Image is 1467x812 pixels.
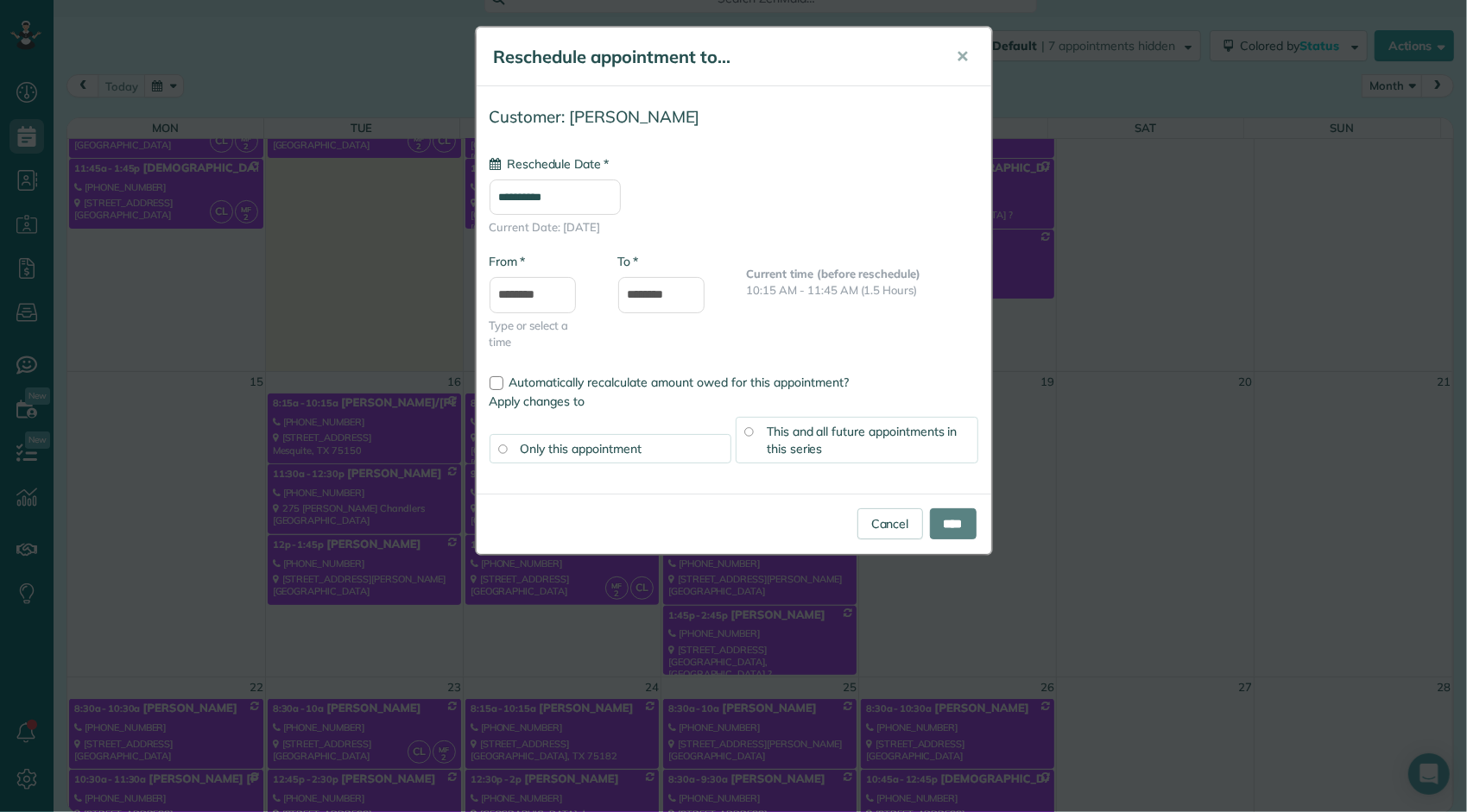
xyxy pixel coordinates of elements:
[494,45,933,69] h5: Reschedule appointment to...
[767,424,958,456] span: This and all future appointments in this series
[747,267,921,280] b: Current time (before reschedule)
[521,441,642,456] span: Only this appointment
[957,47,970,66] span: ✕
[498,444,507,453] input: Only this appointment
[490,155,609,173] label: Reschedule Date
[490,393,978,410] label: Apply changes to
[747,282,978,299] p: 10:15 AM - 11:45 AM (1.5 Hours)
[509,375,850,390] span: Automatically recalculate amount owed for this appointment?
[490,318,592,350] span: Type or select a time
[618,253,638,270] label: To
[744,427,753,436] input: This and all future appointments in this series
[490,108,978,126] h4: Customer: [PERSON_NAME]
[857,508,923,539] a: Cancel
[490,219,978,236] span: Current Date: [DATE]
[490,253,525,270] label: From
